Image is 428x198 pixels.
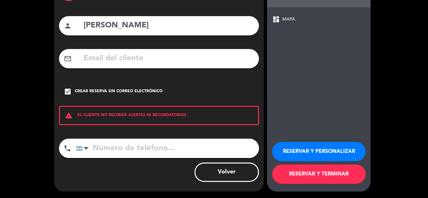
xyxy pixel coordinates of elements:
button: RESERVAR Y PERSONALIZAR [272,142,366,161]
input: Número de teléfono... [76,139,259,158]
button: RESERVAR Y TERMINAR [272,164,366,184]
input: Nombre del cliente [83,19,254,32]
div: EL CLIENTE NO RECIBIRÁ ALERTAS NI RECORDATORIOS [59,106,259,125]
div: Argentina: +54 [76,139,91,158]
button: Volver [194,163,259,182]
i: mail_outline [64,55,72,63]
i: check_box [64,88,72,95]
i: warning [60,112,77,119]
input: Email del cliente [83,52,254,65]
i: phone [64,144,71,152]
span: dashboard [272,15,280,23]
div: Crear reserva sin correo electrónico [75,88,163,95]
i: person [64,22,72,30]
span: MAPA [282,16,295,23]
